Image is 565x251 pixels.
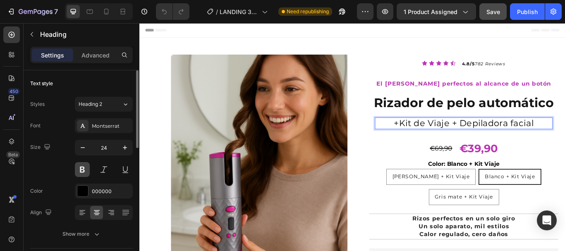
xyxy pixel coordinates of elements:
[30,80,53,87] div: Text style
[537,210,557,230] div: Open Intercom Messenger
[318,224,438,232] strong: Rizos perfectos en un solo giro
[75,97,133,112] button: Heading 2
[479,3,507,20] button: Save
[40,29,129,39] p: Heading
[220,7,259,16] span: LANDING 30.000 RIZADOR DE PELO
[216,7,218,16] span: /
[338,139,365,153] div: €69,90
[486,8,500,15] span: Save
[79,100,102,108] span: Heading 2
[30,227,133,241] button: Show more
[8,88,20,95] div: 450
[517,7,538,16] div: Publish
[287,8,329,15] span: Need republishing
[344,198,412,206] span: Gris mate + Kit Viaje
[268,83,488,103] h1: Rizador de pelo automático
[30,207,53,218] div: Align
[81,51,110,60] p: Advanced
[92,188,131,195] div: 000000
[372,134,418,158] div: €39,90
[6,151,20,158] div: Beta
[391,44,426,50] i: 782 Reviews
[402,175,461,182] span: Blanco + Kit Viaje
[294,175,385,182] span: [PERSON_NAME] + Kit Viaje
[510,3,545,20] button: Publish
[92,122,131,130] div: Montserrat
[376,44,391,50] strong: 4.8/5
[30,142,52,153] div: Size
[325,233,431,241] strong: Un solo aparato, mil estilos
[276,67,480,74] strong: El [PERSON_NAME] perfectos al alcance de un botón
[62,230,101,238] div: Show more
[397,3,476,20] button: 1 product assigned
[274,110,481,124] h2: Rich Text Editor. Editing area: main
[404,7,457,16] span: 1 product assigned
[335,158,420,170] legend: Color: Blanco + Kit Viaje
[3,3,62,20] button: 7
[326,242,430,250] strong: Calor regulado, cero daños
[30,187,43,195] div: Color
[156,3,189,20] div: Undo/Redo
[139,23,565,251] iframe: Design area
[30,122,41,129] div: Font
[275,111,481,123] p: +Kit de Viaje + Depiladora facial
[54,7,58,17] p: 7
[30,100,45,108] div: Styles
[41,51,64,60] p: Settings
